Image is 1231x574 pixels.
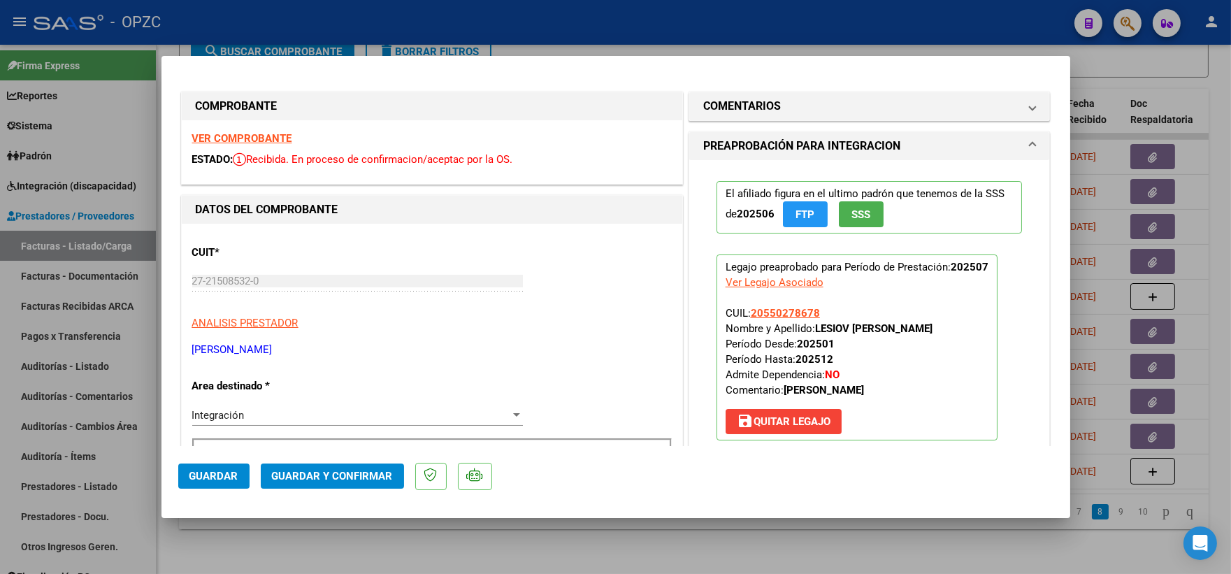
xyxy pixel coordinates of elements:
button: SSS [839,201,884,227]
button: Guardar y Confirmar [261,464,404,489]
strong: NO [825,368,840,381]
span: Integración [192,409,245,422]
span: ESTADO: [192,153,233,166]
strong: COMPROBANTE [196,99,278,113]
a: VER COMPROBANTE [192,132,292,145]
button: Guardar [178,464,250,489]
p: [PERSON_NAME] [192,342,672,358]
button: FTP [783,201,828,227]
mat-expansion-panel-header: PREAPROBACIÓN PARA INTEGRACION [689,132,1050,160]
span: CUIL: Nombre y Apellido: Período Desde: Período Hasta: Admite Dependencia: [726,307,933,396]
span: 20550278678 [751,307,820,320]
strong: 202507 [951,261,988,273]
span: SSS [851,208,870,221]
strong: 202512 [796,353,833,366]
span: Quitar Legajo [737,415,830,428]
span: FTP [796,208,814,221]
span: Recibida. En proceso de confirmacion/aceptac por la OS. [233,153,513,166]
strong: 202501 [797,338,835,350]
h1: PREAPROBACIÓN PARA INTEGRACION [703,138,900,155]
div: Ver Legajo Asociado [726,275,823,290]
div: Open Intercom Messenger [1183,526,1217,560]
p: El afiliado figura en el ultimo padrón que tenemos de la SSS de [717,181,1023,234]
strong: DATOS DEL COMPROBANTE [196,203,338,216]
strong: 202506 [737,208,775,220]
span: Comentario: [726,384,864,396]
h1: COMENTARIOS [703,98,781,115]
span: Guardar y Confirmar [272,470,393,482]
strong: LESIOV [PERSON_NAME] [815,322,933,335]
button: Quitar Legajo [726,409,842,434]
mat-expansion-panel-header: COMENTARIOS [689,92,1050,120]
div: PREAPROBACIÓN PARA INTEGRACION [689,160,1050,473]
span: Guardar [189,470,238,482]
mat-icon: save [737,412,754,429]
p: Legajo preaprobado para Período de Prestación: [717,254,998,440]
span: ANALISIS PRESTADOR [192,317,298,329]
p: CUIT [192,245,336,261]
strong: [PERSON_NAME] [784,384,864,396]
p: Area destinado * [192,378,336,394]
